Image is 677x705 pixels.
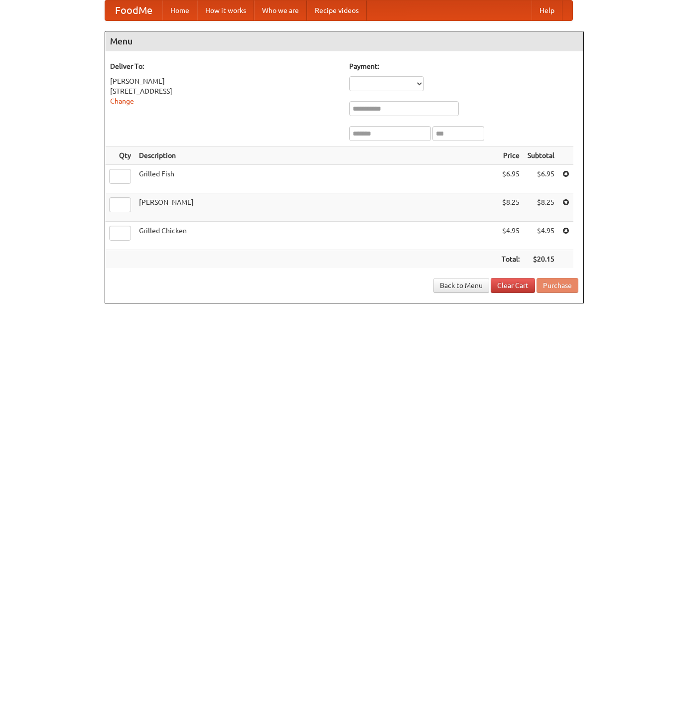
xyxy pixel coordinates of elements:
[524,165,558,193] td: $6.95
[254,0,307,20] a: Who we are
[197,0,254,20] a: How it works
[349,61,578,71] h5: Payment:
[524,193,558,222] td: $8.25
[498,146,524,165] th: Price
[532,0,562,20] a: Help
[498,222,524,250] td: $4.95
[110,76,339,86] div: [PERSON_NAME]
[110,61,339,71] h5: Deliver To:
[105,146,135,165] th: Qty
[491,278,535,293] a: Clear Cart
[110,86,339,96] div: [STREET_ADDRESS]
[105,0,162,20] a: FoodMe
[135,222,498,250] td: Grilled Chicken
[537,278,578,293] button: Purchase
[524,222,558,250] td: $4.95
[135,165,498,193] td: Grilled Fish
[135,146,498,165] th: Description
[105,31,583,51] h4: Menu
[498,193,524,222] td: $8.25
[307,0,367,20] a: Recipe videos
[162,0,197,20] a: Home
[433,278,489,293] a: Back to Menu
[524,146,558,165] th: Subtotal
[524,250,558,269] th: $20.15
[498,250,524,269] th: Total:
[498,165,524,193] td: $6.95
[135,193,498,222] td: [PERSON_NAME]
[110,97,134,105] a: Change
